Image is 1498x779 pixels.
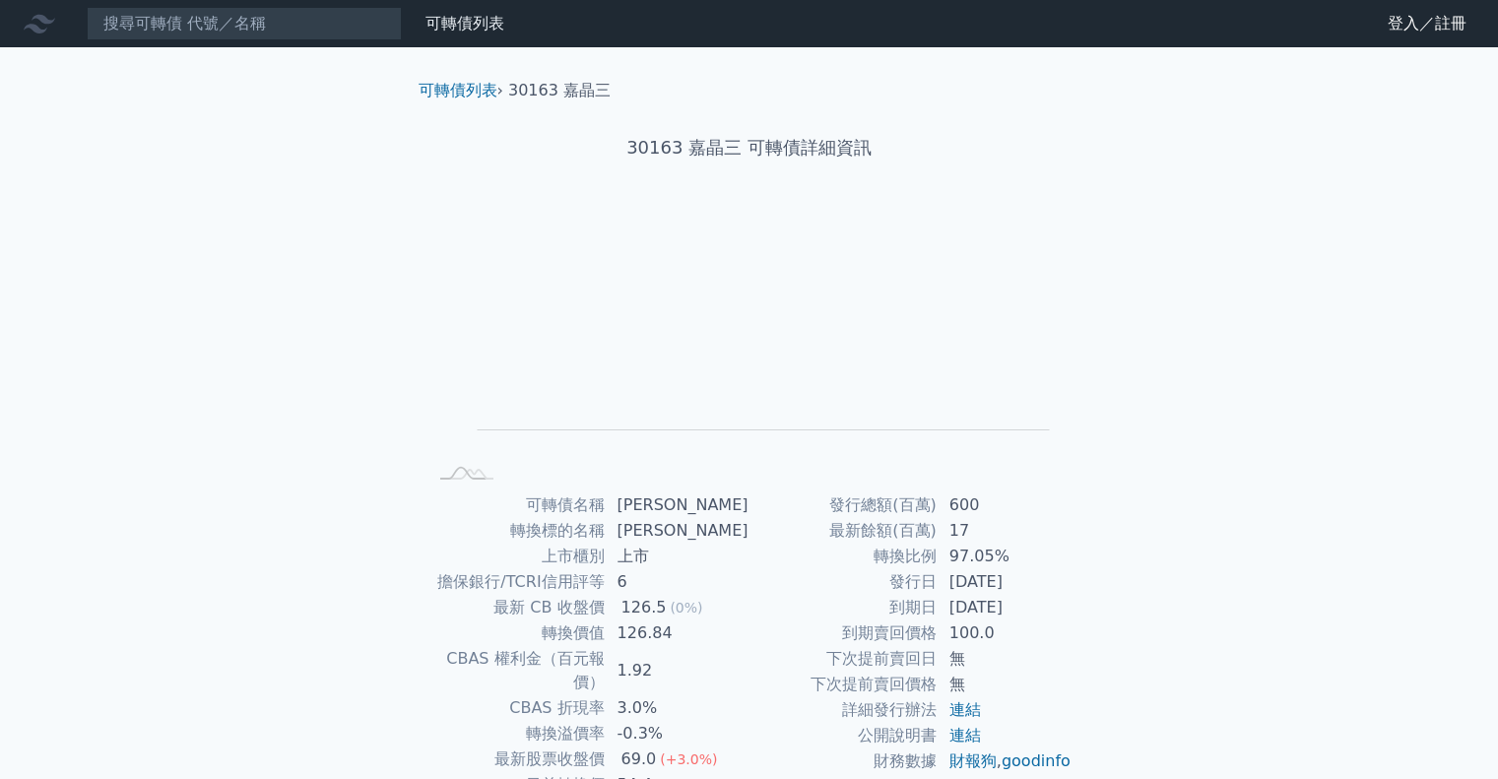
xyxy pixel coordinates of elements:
input: 搜尋可轉債 代號／名稱 [87,7,402,40]
li: 30163 嘉晶三 [508,79,611,102]
td: 下次提前賣回日 [749,646,938,672]
td: 3.0% [606,695,749,721]
td: 最新 CB 收盤價 [426,595,606,620]
td: 財務數據 [749,748,938,774]
td: 無 [938,646,1073,672]
td: 97.05% [938,544,1073,569]
span: (0%) [670,600,702,616]
a: 登入／註冊 [1372,8,1482,39]
td: 最新股票收盤價 [426,747,606,772]
td: 下次提前賣回價格 [749,672,938,697]
td: [DATE] [938,595,1073,620]
td: 公開說明書 [749,723,938,748]
span: (+3.0%) [660,751,717,767]
td: 可轉債名稱 [426,492,606,518]
div: 126.5 [618,596,671,619]
g: Chart [459,224,1050,459]
td: 擔保銀行/TCRI信用評等 [426,569,606,595]
a: 財報狗 [949,751,997,770]
td: -0.3% [606,721,749,747]
td: 發行總額(百萬) [749,492,938,518]
td: 發行日 [749,569,938,595]
a: goodinfo [1002,751,1071,770]
li: › [419,79,503,102]
td: 轉換標的名稱 [426,518,606,544]
td: 17 [938,518,1073,544]
td: , [938,748,1073,774]
td: 詳細發行辦法 [749,697,938,723]
div: 69.0 [618,747,661,771]
td: 上市 [606,544,749,569]
td: CBAS 權利金（百元報價） [426,646,606,695]
td: 轉換溢價率 [426,721,606,747]
td: 到期賣回價格 [749,620,938,646]
td: [PERSON_NAME] [606,518,749,544]
td: [DATE] [938,569,1073,595]
h1: 30163 嘉晶三 可轉債詳細資訊 [403,134,1096,162]
td: 轉換比例 [749,544,938,569]
td: 上市櫃別 [426,544,606,569]
a: 連結 [949,700,981,719]
td: 600 [938,492,1073,518]
td: [PERSON_NAME] [606,492,749,518]
a: 可轉債列表 [425,14,504,32]
a: 可轉債列表 [419,81,497,99]
td: 126.84 [606,620,749,646]
td: 無 [938,672,1073,697]
a: 連結 [949,726,981,745]
td: 6 [606,569,749,595]
td: 1.92 [606,646,749,695]
td: 到期日 [749,595,938,620]
td: 100.0 [938,620,1073,646]
td: 轉換價值 [426,620,606,646]
td: 最新餘額(百萬) [749,518,938,544]
td: CBAS 折現率 [426,695,606,721]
